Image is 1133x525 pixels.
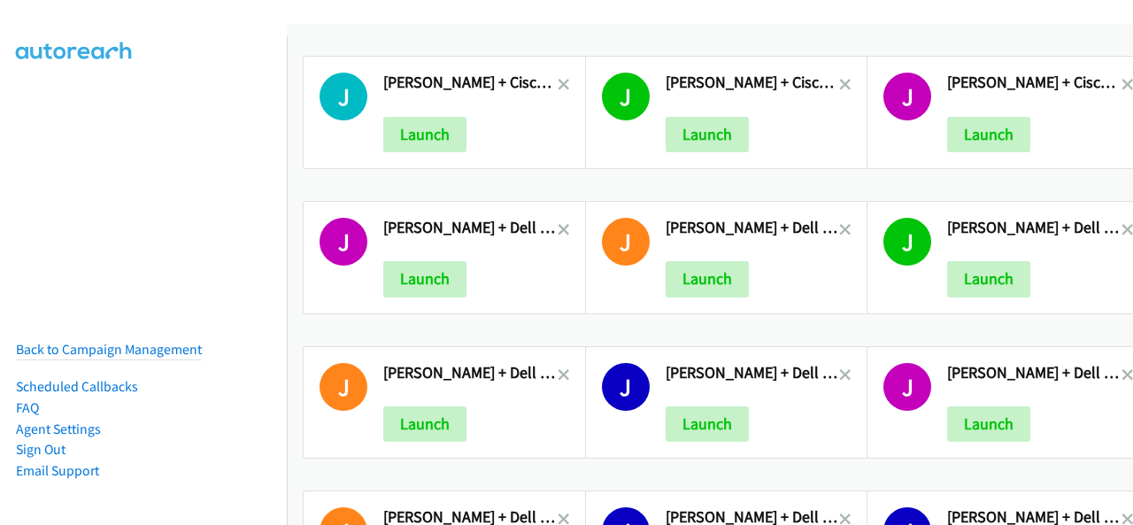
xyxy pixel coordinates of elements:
[320,363,367,411] h1: J
[666,406,749,442] button: Launch
[16,341,202,358] a: Back to Campaign Management
[16,441,66,458] a: Sign Out
[16,421,101,437] a: Agent Settings
[883,363,931,411] h1: J
[666,363,840,383] h2: [PERSON_NAME] + Dell Fy26 Q3 Sb Csg A Ukldfuuiylri
[947,406,1030,442] button: Launch
[947,218,1121,238] h2: [PERSON_NAME] + Dell Fy26 Q3 Sb Csg A Ujkhfikhfy
[666,117,749,152] button: Launch
[320,218,367,266] h1: J
[947,117,1030,152] button: Launch
[383,406,466,442] button: Launch
[16,399,39,416] a: FAQ
[602,73,650,120] h1: J
[320,73,367,120] h1: J
[383,218,558,238] h2: [PERSON_NAME] + Dell Fy26 Q3 Sb Csg Au;Klm[Lkm'lm'l;
[383,73,558,93] h2: [PERSON_NAME] + Cisco Q1 Fy26 Apjc [PERSON_NAME]
[666,218,840,238] h2: [PERSON_NAME] + Dell Fy26 Q3 Sb Csg A Ucmcmcvmv
[16,462,99,479] a: Email Support
[883,73,931,120] h1: J
[666,73,840,93] h2: [PERSON_NAME] + Cisco Q1 Fy26 Apjc An Zijniujbn
[666,261,749,297] button: Launch
[947,261,1030,297] button: Launch
[383,363,558,383] h2: [PERSON_NAME] + Dell Fy26 Q3 Sb Csg A Ukirth Erg
[383,117,466,152] button: Launch
[947,73,1121,93] h2: [PERSON_NAME] + Cisco Q1 Fy26 Apjc An Zsfghs
[602,363,650,411] h1: J
[883,218,931,266] h1: J
[383,261,466,297] button: Launch
[16,378,138,395] a: Scheduled Callbacks
[947,363,1121,383] h2: [PERSON_NAME] + Dell Fy26 Q3 Sb Csg A Uojnon
[602,218,650,266] h1: J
